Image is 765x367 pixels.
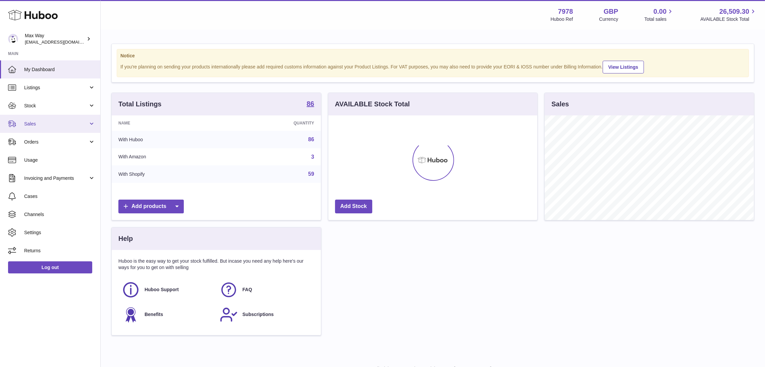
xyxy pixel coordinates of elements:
span: Listings [24,85,88,91]
span: AVAILABLE Stock Total [700,16,757,22]
span: Stock [24,103,88,109]
h3: Total Listings [118,100,162,109]
span: Sales [24,121,88,127]
span: Benefits [145,311,163,318]
span: Channels [24,211,95,218]
a: 26,509.30 AVAILABLE Stock Total [700,7,757,22]
span: [EMAIL_ADDRESS][DOMAIN_NAME] [25,39,99,45]
a: View Listings [603,61,644,73]
h3: Sales [551,100,569,109]
div: If you're planning on sending your products internationally please add required customs informati... [120,60,745,73]
span: FAQ [242,286,252,293]
a: 59 [308,171,314,177]
a: Log out [8,261,92,273]
div: Currency [599,16,618,22]
span: Total sales [644,16,674,22]
p: Huboo is the easy way to get your stock fulfilled. But incase you need any help here's our ways f... [118,258,314,271]
td: With Amazon [112,148,226,166]
span: 26,509.30 [719,7,749,16]
a: 86 [307,100,314,108]
span: Orders [24,139,88,145]
a: 3 [311,154,314,160]
span: Cases [24,193,95,200]
span: 0.00 [654,7,667,16]
span: Huboo Support [145,286,179,293]
td: With Huboo [112,131,226,148]
strong: 7978 [558,7,573,16]
strong: 86 [307,100,314,107]
h3: Help [118,234,133,243]
th: Quantity [226,115,321,131]
strong: Notice [120,53,745,59]
td: With Shopify [112,165,226,183]
span: Subscriptions [242,311,274,318]
a: 86 [308,137,314,142]
th: Name [112,115,226,131]
img: Max@LongevityBox.co.uk [8,34,18,44]
div: Max Way [25,33,85,45]
a: Benefits [122,306,213,324]
strong: GBP [604,7,618,16]
a: 0.00 Total sales [644,7,674,22]
span: Usage [24,157,95,163]
span: Invoicing and Payments [24,175,88,181]
span: My Dashboard [24,66,95,73]
a: Add products [118,200,184,213]
a: FAQ [220,281,311,299]
a: Subscriptions [220,306,311,324]
a: Huboo Support [122,281,213,299]
a: Add Stock [335,200,372,213]
div: Huboo Ref [551,16,573,22]
h3: AVAILABLE Stock Total [335,100,410,109]
span: Settings [24,229,95,236]
span: Returns [24,248,95,254]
